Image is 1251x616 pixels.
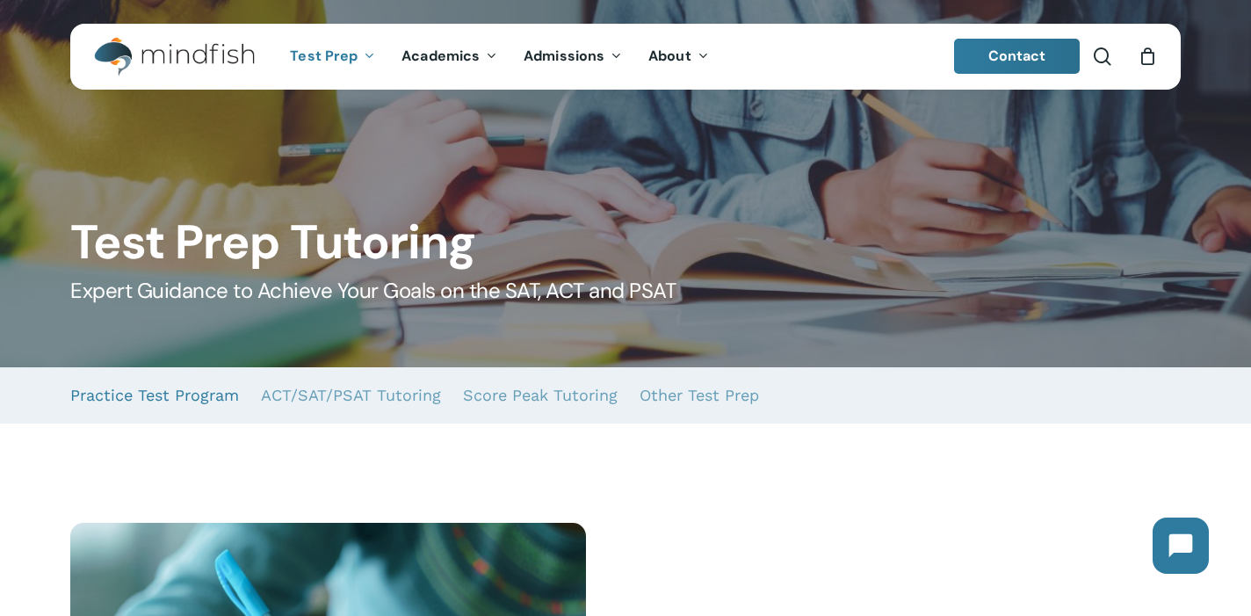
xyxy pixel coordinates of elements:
[70,367,239,424] a: Practice Test Program
[954,39,1081,74] a: Contact
[635,49,722,64] a: About
[388,49,510,64] a: Academics
[261,367,441,424] a: ACT/SAT/PSAT Tutoring
[1135,500,1226,591] iframe: Chatbot
[277,24,721,90] nav: Main Menu
[463,367,618,424] a: Score Peak Tutoring
[70,277,1180,305] h5: Expert Guidance to Achieve Your Goals on the SAT, ACT and PSAT
[648,47,691,65] span: About
[290,47,358,65] span: Test Prep
[524,47,604,65] span: Admissions
[1138,47,1157,66] a: Cart
[401,47,480,65] span: Academics
[70,24,1181,90] header: Main Menu
[640,367,759,424] a: Other Test Prep
[70,214,1180,271] h1: Test Prep Tutoring
[510,49,635,64] a: Admissions
[988,47,1046,65] span: Contact
[277,49,388,64] a: Test Prep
